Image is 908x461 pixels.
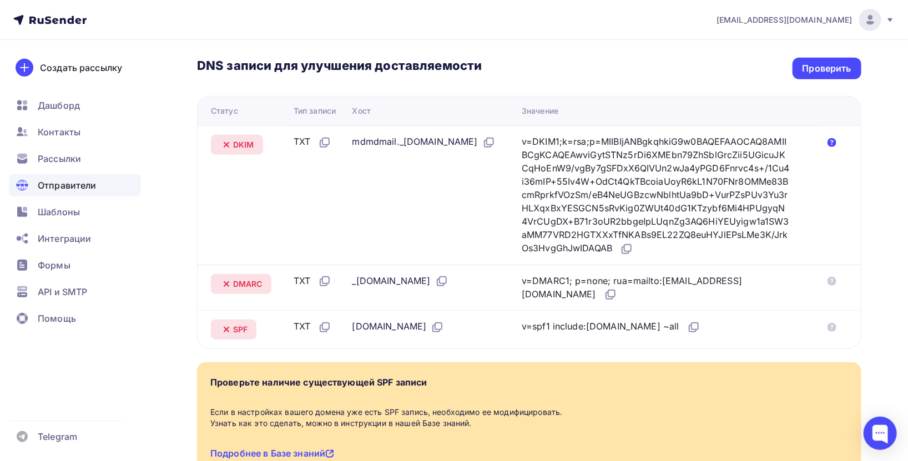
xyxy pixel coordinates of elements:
span: Шаблоны [38,205,80,219]
a: Подробнее в Базе знаний [210,448,334,459]
div: TXT [294,320,331,334]
span: Помощь [38,312,76,325]
div: Тип записи [294,105,336,116]
div: Проверьте наличие существующей SPF записи [210,376,427,389]
a: Формы [9,254,141,276]
div: v=spf1 include:[DOMAIN_NAME] ~all [522,320,700,334]
div: _[DOMAIN_NAME] [352,274,448,288]
div: mdmdmail._[DOMAIN_NAME] [352,135,496,149]
div: Хост [352,105,371,116]
a: Дашборд [9,94,141,116]
span: API и SMTP [38,285,87,298]
div: [DOMAIN_NAME] [352,320,445,334]
span: DMARC [233,278,263,290]
div: TXT [294,274,331,288]
a: Отправители [9,174,141,196]
a: Рассылки [9,148,141,170]
div: Создать рассылку [40,61,122,74]
div: v=DMARC1; p=none; rua=mailto:[EMAIL_ADDRESS][DOMAIN_NAME] [522,274,790,302]
div: Если в настройках вашего домена уже есть SPF запись, необходимо ее модифицировать. Узнать как это... [210,407,848,429]
div: Значение [522,105,558,116]
span: Telegram [38,430,77,443]
a: [EMAIL_ADDRESS][DOMAIN_NAME] [717,9,895,31]
div: Проверить [803,62,851,75]
span: Отправители [38,179,97,192]
span: Контакты [38,125,80,139]
span: Формы [38,259,70,272]
h3: DNS записи для улучшения доставляемости [197,58,482,75]
div: v=DKIM1;k=rsa;p=MIIBIjANBgkqhkiG9w0BAQEFAAOCAQ8AMIIBCgKCAQEAwviGytSTNz5rDi6XMEbn79ZhSblGrcZii5UGi... [522,135,790,256]
span: Дашборд [38,99,80,112]
span: Рассылки [38,152,81,165]
span: SPF [233,324,248,335]
div: TXT [294,135,331,149]
div: Статус [211,105,238,116]
a: Шаблоны [9,201,141,223]
span: DKIM [233,139,254,150]
span: [EMAIL_ADDRESS][DOMAIN_NAME] [717,14,852,26]
a: Контакты [9,121,141,143]
span: Интеграции [38,232,91,245]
